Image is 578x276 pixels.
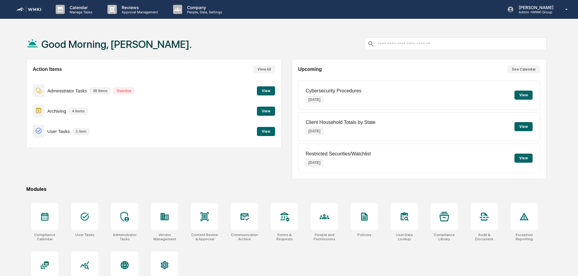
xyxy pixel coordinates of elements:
[111,233,138,241] div: Administrator Tasks
[311,233,338,241] div: People and Permissions
[48,88,87,93] p: Administrator Tasks
[306,128,323,135] p: [DATE]
[306,96,323,103] p: [DATE]
[65,5,95,10] p: Calendar
[514,154,533,163] button: View
[117,5,161,10] p: Reviews
[357,233,371,237] div: Policies
[90,88,110,94] p: 28 items
[65,10,95,14] p: Manage Tasks
[182,10,225,14] p: People, Data, Settings
[306,151,371,157] p: Restricted Securities/Watchlist
[306,88,361,94] p: Cybersecurity Procedures
[559,256,575,272] iframe: Open customer support
[271,233,298,241] div: Forms & Requests
[257,107,275,116] button: View
[151,233,178,241] div: Vendor Management
[257,86,275,95] button: View
[75,233,94,237] div: User Tasks
[511,233,538,241] div: Exception Reporting
[48,108,66,114] p: Archiving
[431,233,458,241] div: Compliance Library
[182,5,225,10] p: Company
[257,108,275,114] a: View
[306,159,323,166] p: [DATE]
[471,233,498,241] div: Audit & Document Logs
[391,233,418,241] div: User Data Lookup
[73,128,90,135] p: 1 item
[113,88,134,94] p: Overdue
[507,65,540,73] button: See Calendar
[31,233,58,241] div: Compliance Calendar
[41,38,192,50] h1: Good Morning, [PERSON_NAME].
[69,108,87,115] p: 4 items
[231,233,258,241] div: Communications Archive
[15,5,44,14] img: logo
[257,127,275,136] button: View
[306,120,376,125] p: Client Household Totals by State
[298,67,322,72] h2: Upcoming
[257,88,275,93] a: View
[514,91,533,100] button: View
[514,122,533,131] button: View
[253,65,275,73] button: View All
[48,129,70,134] p: User Tasks
[191,233,218,241] div: Content Review & Approval
[257,128,275,134] a: View
[117,10,161,14] p: Approval Management
[26,186,547,192] div: Modules
[514,5,557,10] p: [PERSON_NAME]
[514,10,557,14] p: Admin • WMKI Group
[33,67,62,72] h2: Action Items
